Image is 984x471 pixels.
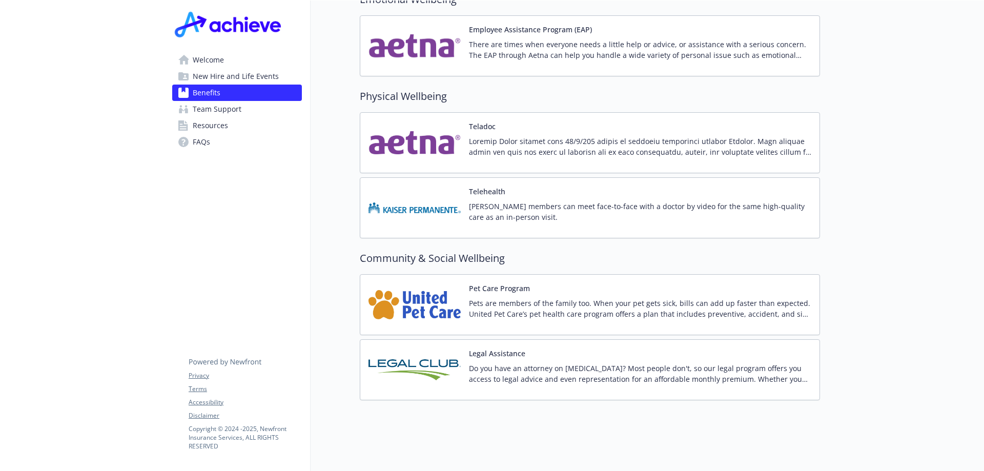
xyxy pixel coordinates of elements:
a: FAQs [172,134,302,150]
p: There are times when everyone needs a little help or advice, or assistance with a serious concern... [469,39,811,60]
img: Kaiser Permanente Insurance Company carrier logo [368,186,461,230]
p: [PERSON_NAME] members can meet face-to-face with a doctor by video for the same high-quality care... [469,201,811,222]
a: New Hire and Life Events [172,68,302,85]
span: Welcome [193,52,224,68]
a: Welcome [172,52,302,68]
p: Loremip Dolor sitamet cons 48/9/205 adipis el seddoeiu temporinci utlabor Etdolor. Magn aliquae a... [469,136,811,157]
span: Resources [193,117,228,134]
img: Aetna Inc carrier logo [368,24,461,68]
span: New Hire and Life Events [193,68,279,85]
a: Benefits [172,85,302,101]
a: Accessibility [189,398,301,407]
button: Telehealth [469,186,505,197]
a: Disclaimer [189,411,301,420]
a: Privacy [189,371,301,380]
button: Pet Care Program [469,283,530,294]
img: Aetna Inc carrier logo [368,121,461,165]
button: Teladoc [469,121,496,132]
span: Benefits [193,85,220,101]
a: Terms [189,384,301,394]
span: Team Support [193,101,241,117]
img: Legal Club of America carrier logo [368,348,461,392]
p: Pets are members of the family too. When your pet gets sick, bills can add up faster than expecte... [469,298,811,319]
img: United Pet Care carrier logo [368,283,461,326]
button: Legal Assistance [469,348,525,359]
a: Team Support [172,101,302,117]
h2: Physical Wellbeing [360,89,820,104]
button: Employee Assistance Program (EAP) [469,24,592,35]
span: FAQs [193,134,210,150]
h2: Community & Social Wellbeing [360,251,820,266]
a: Resources [172,117,302,134]
p: Do you have an attorney on [MEDICAL_DATA]? Most people don't, so our legal program offers you acc... [469,363,811,384]
p: Copyright © 2024 - 2025 , Newfront Insurance Services, ALL RIGHTS RESERVED [189,424,301,450]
